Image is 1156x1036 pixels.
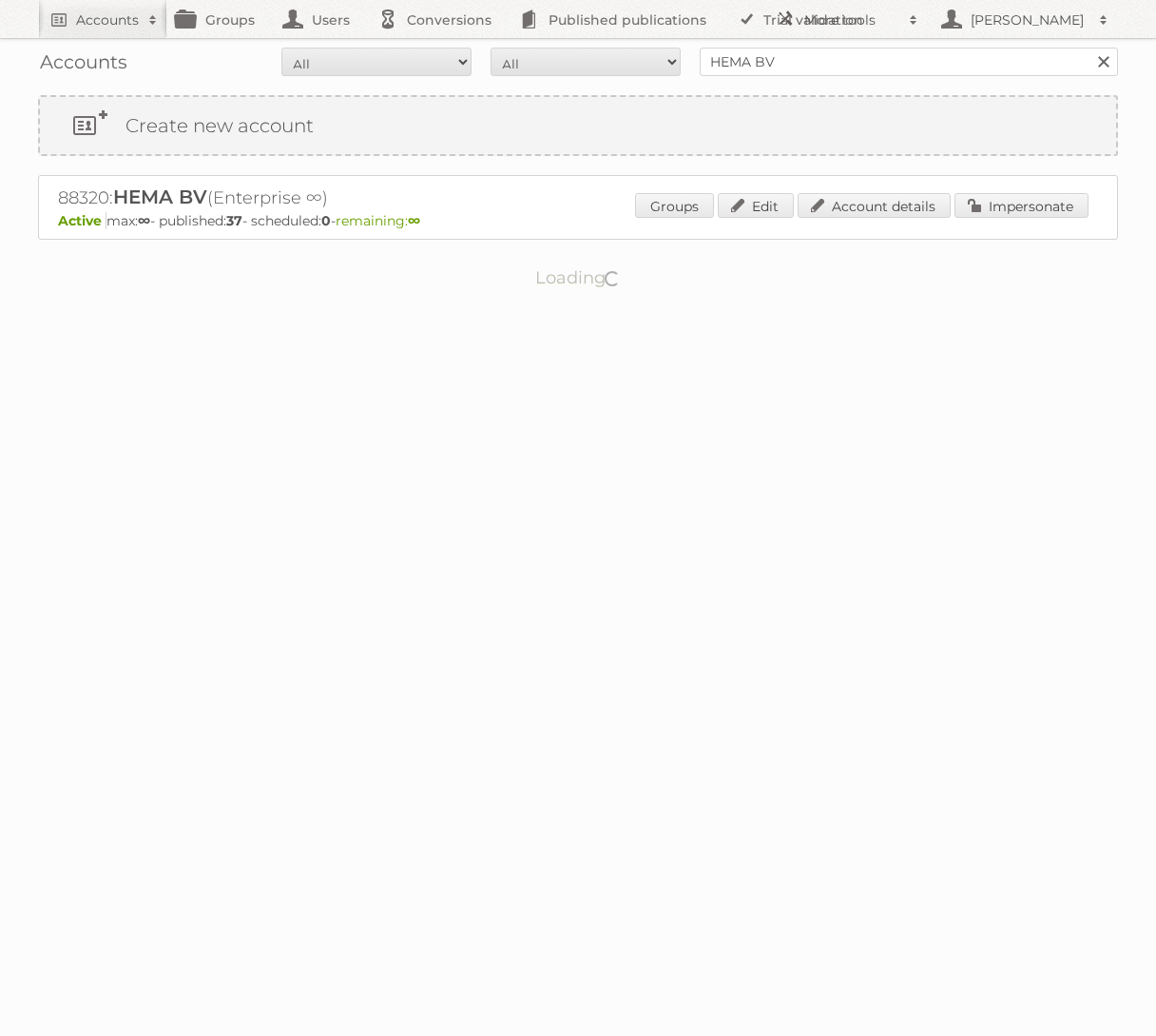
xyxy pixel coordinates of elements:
h2: More tools [804,10,899,29]
strong: ∞ [408,212,420,229]
strong: 0 [321,212,331,229]
span: Active [58,212,106,229]
a: Groups [635,193,714,218]
h2: Accounts [76,10,139,29]
span: HEMA BV [113,186,207,208]
h2: 88320: (Enterprise ∞) [58,186,723,210]
strong: 37 [226,212,242,229]
strong: ∞ [138,212,150,229]
p: Loading [475,259,682,297]
a: Edit [718,193,794,218]
a: Create new account [40,97,1116,154]
p: max: - published: - scheduled: - [58,212,1098,229]
a: Account details [798,193,951,218]
a: Impersonate [954,193,1089,218]
h2: [PERSON_NAME] [966,10,1089,29]
span: remaining: [336,212,420,229]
